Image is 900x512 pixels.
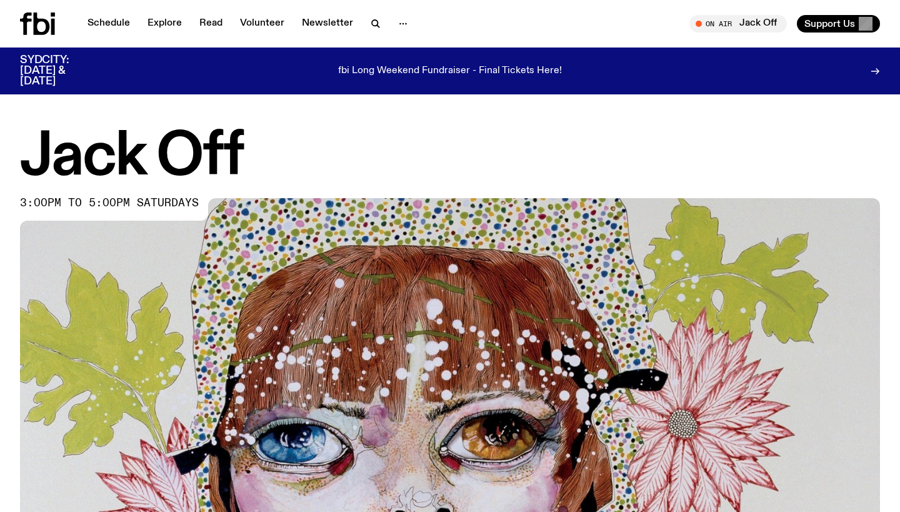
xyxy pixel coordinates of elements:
h1: Jack Off [20,129,880,186]
a: Explore [140,15,189,33]
span: 3:00pm to 5:00pm saturdays [20,198,199,208]
p: fbi Long Weekend Fundraiser - Final Tickets Here! [338,66,562,77]
span: Support Us [804,18,855,29]
a: Read [192,15,230,33]
button: On AirJack Off [689,15,787,33]
button: Support Us [797,15,880,33]
a: Volunteer [232,15,292,33]
h3: SYDCITY: [DATE] & [DATE] [20,55,100,87]
a: Schedule [80,15,137,33]
a: Newsletter [294,15,361,33]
